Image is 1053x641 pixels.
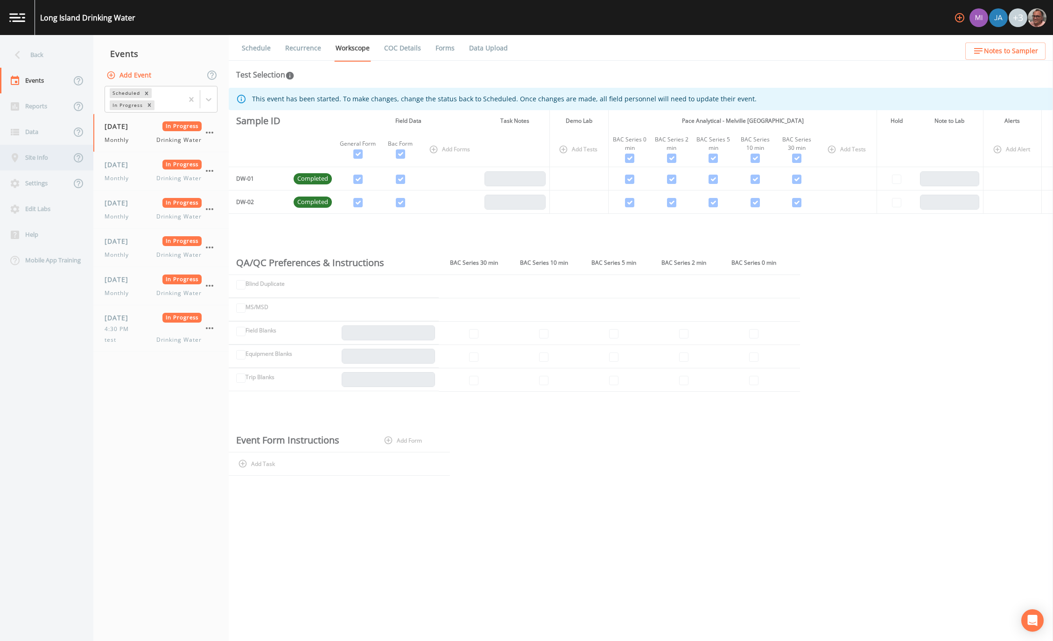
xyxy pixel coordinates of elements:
div: Open Intercom Messenger [1021,609,1044,632]
th: BAC Series 10 min [509,251,579,275]
span: In Progress [162,313,202,323]
img: e2d790fa78825a4bb76dcb6ab311d44c [1028,8,1046,27]
td: DW-02 [229,190,290,214]
th: Hold [877,110,916,132]
label: Trip Blanks [246,373,274,381]
span: Monthly [105,212,134,221]
span: Monthly [105,136,134,144]
svg: In this section you'll be able to select the analytical test to run, based on the media type, and... [285,71,295,80]
div: BAC Series 30 min [779,135,814,152]
div: Long Island Drinking Water [40,12,135,23]
button: Notes to Sampler [965,42,1046,60]
span: Completed [294,174,332,183]
a: Schedule [240,35,272,61]
a: [DATE]In Progress4:30 PMtestDrinking Water [93,305,229,352]
img: logo [9,13,25,22]
span: Completed [294,197,332,207]
a: [DATE]In ProgressMonthlyDrinking Water [93,229,229,267]
span: test [105,336,122,344]
a: [DATE]In ProgressMonthlyDrinking Water [93,114,229,152]
span: Monthly [105,251,134,259]
div: BAC Series 2 min [654,135,689,152]
a: [DATE]In ProgressMonthlyDrinking Water [93,267,229,305]
span: Monthly [105,174,134,183]
span: Notes to Sampler [984,45,1038,57]
div: Events [93,42,229,65]
div: Mike FRANKLIN [969,8,989,27]
span: Drinking Water [156,251,202,259]
div: This event has been started. To make changes, change the status back to Scheduled. Once changes a... [252,91,757,107]
th: Sample ID [229,110,290,132]
th: BAC Series 2 min [649,251,719,275]
span: In Progress [162,198,202,208]
div: +3 [1009,8,1027,27]
span: Monthly [105,289,134,297]
div: Remove In Progress [144,100,154,110]
label: MS/MSD [246,303,268,311]
img: 9bdbef966646a2a6dd42c1e55553a562 [989,8,1008,27]
th: Alerts [983,110,1041,132]
label: Equipment Blanks [246,350,292,358]
th: QA/QC Preferences & Instructions [229,251,439,275]
th: Field Data [336,110,481,132]
td: DW-01 [229,167,290,190]
div: BAC Series 0 min [612,135,646,152]
span: In Progress [162,236,202,246]
th: Task Notes [481,110,549,132]
span: Drinking Water [156,289,202,297]
span: [DATE] [105,313,135,323]
span: Drinking Water [156,212,202,221]
span: [DATE] [105,198,135,208]
th: BAC Series 5 min [579,251,649,275]
div: In Progress [110,100,144,110]
th: Pace Analytical - Melville [GEOGRAPHIC_DATA] [609,110,877,132]
span: Drinking Water [156,174,202,183]
span: In Progress [162,121,202,131]
th: BAC Series 30 min [439,251,509,275]
th: Note to Lab [916,110,983,132]
a: Forms [434,35,456,61]
th: Event Form Instructions [229,429,369,452]
div: Test Selection [236,69,295,80]
a: Data Upload [468,35,509,61]
th: Demo Lab [549,110,609,132]
label: Field Blanks [246,326,276,335]
img: 5e5da87fc4ba91bdefc3437732e12161 [969,8,988,27]
div: BAC Series 5 min [696,135,730,152]
a: COC Details [383,35,422,61]
span: In Progress [162,275,202,284]
a: Workscope [334,35,371,62]
span: Drinking Water [156,136,202,144]
button: Add Event [105,67,155,84]
div: Bac Form [384,140,417,148]
div: Remove Scheduled [141,88,152,98]
a: [DATE]In ProgressMonthlyDrinking Water [93,152,229,190]
div: General Form [339,140,377,148]
div: Jack [989,8,1008,27]
div: Scheduled [110,88,141,98]
span: 4:30 PM [105,325,134,333]
span: In Progress [162,160,202,169]
a: Recurrence [284,35,323,61]
span: [DATE] [105,121,135,131]
th: BAC Series 0 min [719,251,789,275]
span: [DATE] [105,275,135,284]
span: [DATE] [105,160,135,169]
span: [DATE] [105,236,135,246]
span: Drinking Water [156,336,202,344]
label: Blind Duplicate [246,280,285,288]
div: BAC Series 10 min [738,135,772,152]
a: [DATE]In ProgressMonthlyDrinking Water [93,190,229,229]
